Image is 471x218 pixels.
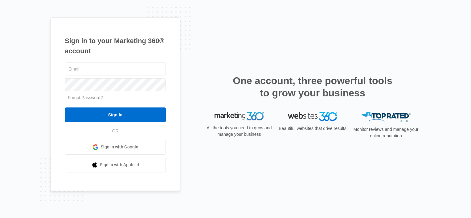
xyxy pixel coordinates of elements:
p: All the tools you need to grow and manage your business [205,125,274,138]
img: Websites 360 [288,112,337,121]
h2: One account, three powerful tools to grow your business [231,75,394,99]
input: Sign In [65,107,166,122]
a: Forgot Password? [68,95,103,100]
img: Top Rated Local [361,112,411,122]
a: Sign in with Apple Id [65,158,166,172]
a: Sign in with Google [65,140,166,155]
span: Sign in with Apple Id [100,162,139,168]
h1: Sign in to your Marketing 360® account [65,36,166,56]
input: Email [65,63,166,75]
img: Marketing 360 [215,112,264,121]
p: Monitor reviews and manage your online reputation [351,126,420,139]
span: OR [108,128,123,134]
span: Sign in with Google [101,144,138,150]
p: Beautiful websites that drive results [278,125,347,132]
